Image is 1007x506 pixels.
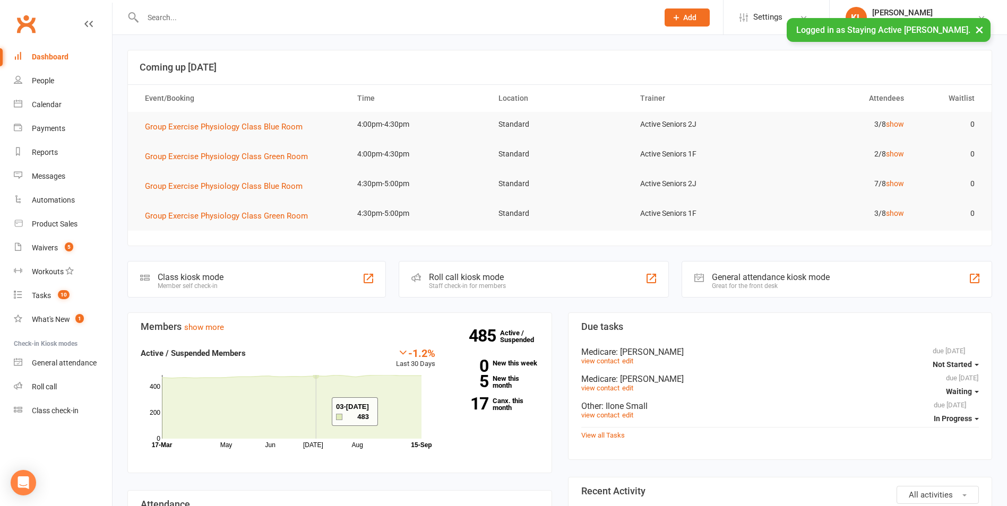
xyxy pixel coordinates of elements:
[933,360,972,369] span: Not Started
[32,267,64,276] div: Workouts
[683,13,696,22] span: Add
[14,351,112,375] a: General attendance kiosk mode
[429,282,506,290] div: Staff check-in for members
[772,85,913,112] th: Attendees
[665,8,710,27] button: Add
[32,382,57,391] div: Roll call
[145,122,303,132] span: Group Exercise Physiology Class Blue Room
[631,142,772,167] td: Active Seniors 1F
[886,120,904,128] a: show
[622,411,633,419] a: edit
[934,409,979,428] button: In Progress
[11,470,36,495] div: Open Intercom Messenger
[451,375,539,389] a: 5New this month
[184,322,224,332] a: show more
[14,164,112,188] a: Messages
[145,210,315,222] button: Group Exercise Physiology Class Green Room
[914,85,984,112] th: Waitlist
[581,357,619,365] a: view contact
[489,85,630,112] th: Location
[970,18,989,41] button: ×
[32,406,79,415] div: Class check-in
[914,142,984,167] td: 0
[934,414,972,423] span: In Progress
[145,150,315,163] button: Group Exercise Physiology Class Green Room
[158,272,223,282] div: Class kiosk mode
[581,384,619,392] a: view contact
[14,284,112,308] a: Tasks 10
[32,100,62,109] div: Calendar
[14,69,112,93] a: People
[886,150,904,158] a: show
[32,315,70,324] div: What's New
[158,282,223,290] div: Member self check-in
[140,10,651,25] input: Search...
[616,374,684,384] span: : [PERSON_NAME]
[581,411,619,419] a: view contact
[32,359,97,367] div: General attendance
[348,142,489,167] td: 4:00pm-4:30pm
[581,486,979,496] h3: Recent Activity
[14,45,112,69] a: Dashboard
[32,220,78,228] div: Product Sales
[631,112,772,137] td: Active Seniors 2J
[396,347,435,359] div: -1.2%
[32,53,68,61] div: Dashboard
[141,348,246,358] strong: Active / Suspended Members
[14,117,112,141] a: Payments
[886,209,904,217] a: show
[32,172,65,180] div: Messages
[631,171,772,196] td: Active Seniors 2J
[601,401,648,411] span: : Ilone Small
[631,201,772,226] td: Active Seniors 1F
[897,486,979,504] button: All activities
[65,242,73,251] span: 5
[145,180,310,193] button: Group Exercise Physiology Class Blue Room
[631,85,772,112] th: Trainer
[32,76,54,85] div: People
[622,357,633,365] a: edit
[712,282,830,290] div: Great for the front desk
[14,188,112,212] a: Automations
[14,236,112,260] a: Waivers 5
[14,399,112,423] a: Class kiosk mode
[489,171,630,196] td: Standard
[946,382,979,401] button: Waiting
[32,243,58,252] div: Waivers
[451,396,488,412] strong: 17
[753,5,782,29] span: Settings
[772,201,913,226] td: 3/8
[32,124,65,133] div: Payments
[914,171,984,196] td: 0
[145,211,308,221] span: Group Exercise Physiology Class Green Room
[946,387,972,396] span: Waiting
[872,18,977,27] div: Staying Active [PERSON_NAME]
[14,260,112,284] a: Workouts
[914,201,984,226] td: 0
[13,11,39,37] a: Clubworx
[933,355,979,374] button: Not Started
[581,347,979,357] div: Medicare
[145,152,308,161] span: Group Exercise Physiology Class Green Room
[348,85,489,112] th: Time
[616,347,684,357] span: : [PERSON_NAME]
[581,431,625,439] a: View all Tasks
[489,201,630,226] td: Standard
[772,112,913,137] td: 3/8
[914,112,984,137] td: 0
[772,171,913,196] td: 7/8
[14,375,112,399] a: Roll call
[772,142,913,167] td: 2/8
[348,171,489,196] td: 4:30pm-5:00pm
[135,85,348,112] th: Event/Booking
[14,141,112,164] a: Reports
[451,360,539,367] a: 0New this week
[489,142,630,167] td: Standard
[58,290,70,299] span: 10
[141,321,539,332] h3: Members
[32,291,51,300] div: Tasks
[145,181,303,191] span: Group Exercise Physiology Class Blue Room
[469,328,500,344] strong: 485
[145,120,310,133] button: Group Exercise Physiology Class Blue Room
[14,93,112,117] a: Calendar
